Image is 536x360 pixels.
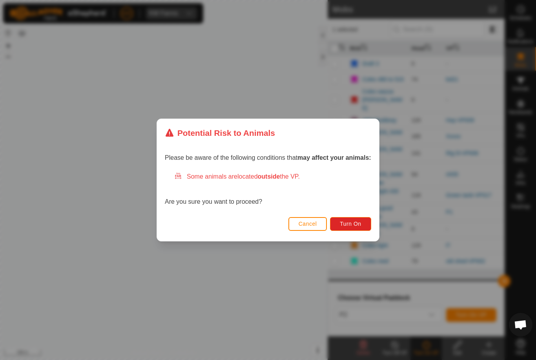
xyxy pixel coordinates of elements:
[174,172,371,181] div: Some animals are
[165,127,275,139] div: Potential Risk to Animals
[165,154,371,161] span: Please be aware of the following conditions that
[340,221,361,227] span: Turn On
[237,173,300,180] span: located the VP.
[288,217,327,231] button: Cancel
[509,313,532,336] a: Open chat
[297,154,371,161] strong: may affect your animals:
[330,217,371,231] button: Turn On
[258,173,280,180] strong: outside
[165,172,371,206] div: Are you sure you want to proceed?
[299,221,317,227] span: Cancel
